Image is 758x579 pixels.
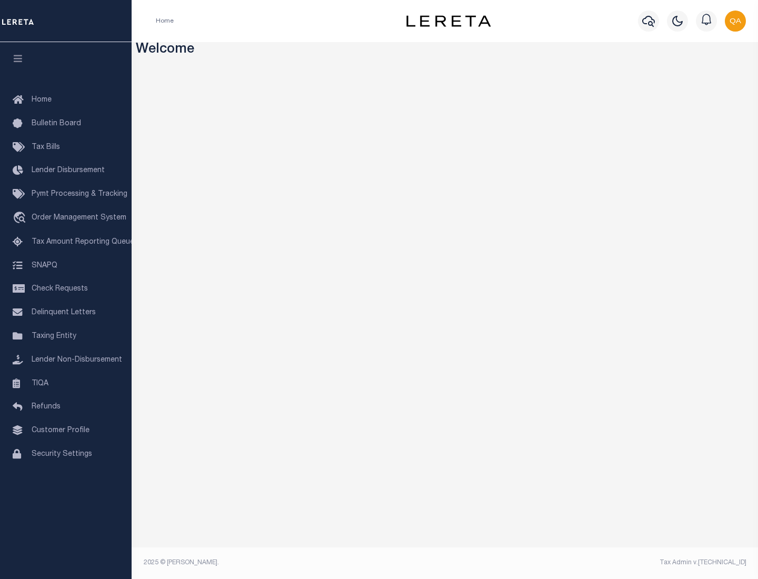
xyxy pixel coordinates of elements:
span: Pymt Processing & Tracking [32,191,127,198]
span: SNAPQ [32,262,57,269]
i: travel_explore [13,212,29,225]
span: Refunds [32,403,61,411]
h3: Welcome [136,42,754,58]
span: Lender Non-Disbursement [32,356,122,364]
li: Home [156,16,174,26]
img: logo-dark.svg [406,15,491,27]
span: Lender Disbursement [32,167,105,174]
span: Customer Profile [32,427,89,434]
span: Security Settings [32,451,92,458]
span: Check Requests [32,285,88,293]
div: 2025 © [PERSON_NAME]. [136,558,445,567]
span: Tax Amount Reporting Queue [32,238,134,246]
span: Taxing Entity [32,333,76,340]
img: svg+xml;base64,PHN2ZyB4bWxucz0iaHR0cDovL3d3dy53My5vcmcvMjAwMC9zdmciIHBvaW50ZXItZXZlbnRzPSJub25lIi... [725,11,746,32]
span: Home [32,96,52,104]
span: Bulletin Board [32,120,81,127]
div: Tax Admin v.[TECHNICAL_ID] [453,558,746,567]
span: Order Management System [32,214,126,222]
span: TIQA [32,380,48,387]
span: Tax Bills [32,144,60,151]
span: Delinquent Letters [32,309,96,316]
